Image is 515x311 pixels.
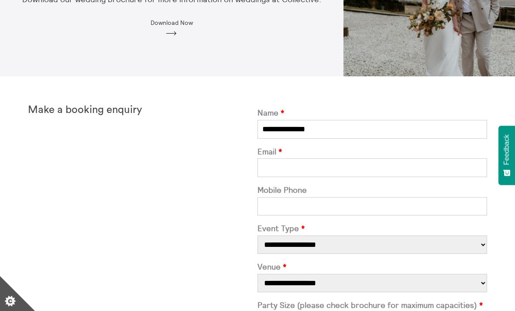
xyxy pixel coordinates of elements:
[257,224,487,233] label: Event Type
[503,134,511,165] span: Feedback
[151,19,193,26] span: Download Now
[257,186,487,195] label: Mobile Phone
[257,109,487,118] label: Name
[498,126,515,185] button: Feedback - Show survey
[28,105,142,115] strong: Make a booking enquiry
[257,263,487,272] label: Venue
[257,301,487,310] label: Party Size (please check brochure for maximum capacities)
[257,147,487,157] label: Email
